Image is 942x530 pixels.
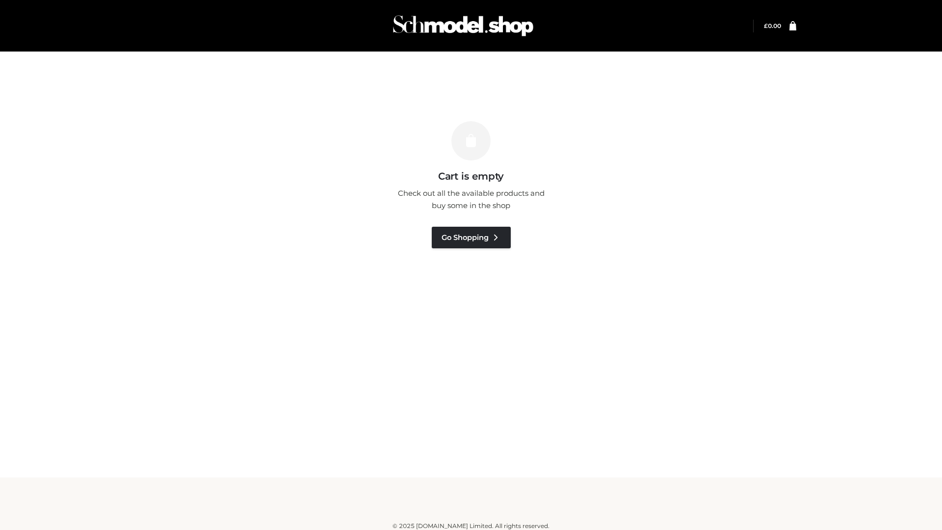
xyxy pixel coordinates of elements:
[764,22,768,29] span: £
[764,22,781,29] a: £0.00
[432,227,511,248] a: Go Shopping
[390,6,537,45] img: Schmodel Admin 964
[764,22,781,29] bdi: 0.00
[168,170,774,182] h3: Cart is empty
[392,187,549,212] p: Check out all the available products and buy some in the shop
